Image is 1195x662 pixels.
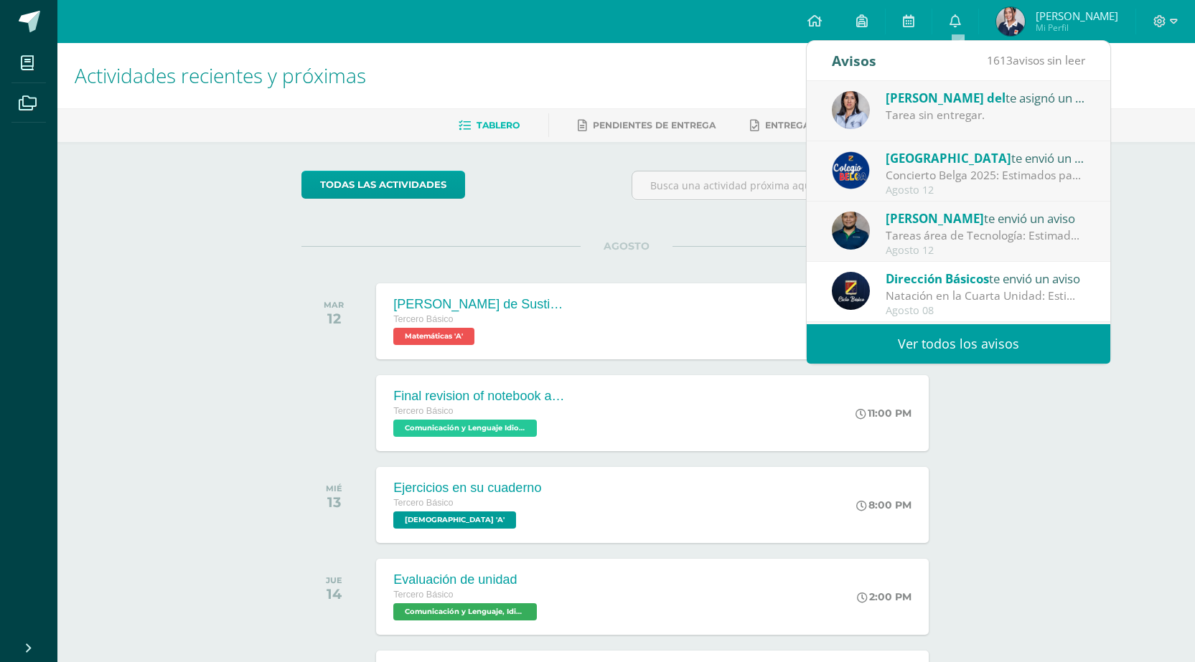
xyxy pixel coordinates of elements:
[326,585,342,602] div: 14
[856,407,912,420] div: 11:00 PM
[578,114,716,137] a: Pendientes de entrega
[857,590,912,603] div: 2:00 PM
[581,240,673,252] span: AGOSTO
[632,171,950,199] input: Busca una actividad próxima aquí...
[393,498,453,508] span: Tercero Básico
[1036,22,1118,34] span: Mi Perfil
[832,91,870,129] img: 8adba496f07abd465d606718f465fded.png
[393,590,453,600] span: Tercero Básico
[856,498,912,511] div: 8:00 PM
[326,575,342,585] div: JUE
[393,297,566,312] div: [PERSON_NAME] de Sustitución
[886,209,1085,227] div: te envió un aviso
[987,52,1013,68] span: 1613
[765,120,829,131] span: Entregadas
[886,288,1085,304] div: Natación en la Cuarta Unidad: Estimados padres y madres de familia: Reciban un cordial saludo des...
[459,114,520,137] a: Tablero
[886,107,1085,123] div: Tarea sin entregar.
[393,389,566,404] div: Final revision of notebook and book
[886,305,1085,317] div: Agosto 08
[393,328,474,345] span: Matemáticas 'A'
[886,245,1085,257] div: Agosto 12
[886,150,1011,166] span: [GEOGRAPHIC_DATA]
[1036,9,1118,23] span: [PERSON_NAME]
[301,171,465,199] a: todas las Actividades
[326,483,342,493] div: MIÉ
[886,210,984,227] span: [PERSON_NAME]
[324,310,344,327] div: 12
[886,227,1085,244] div: Tareas área de Tecnología: Estimados padres de familia: Reciban un cordial saludo. El motivo de e...
[75,62,366,89] span: Actividades recientes y próximas
[326,493,342,511] div: 13
[886,269,1085,288] div: te envió un aviso
[807,324,1110,364] a: Ver todos los avisos
[324,300,344,310] div: MAR
[750,114,829,137] a: Entregadas
[832,41,876,80] div: Avisos
[393,420,537,437] span: Comunicación y Lenguaje Idioma Extranjero Inglés 'A'
[886,88,1085,107] div: te asignó un comentario en 'Sistemas de Ecuaciones (Sustitución)' para 'Matemáticas'
[393,603,537,620] span: Comunicación y Lenguaje, Idioma Español 'A'
[393,406,453,416] span: Tercero Básico
[477,120,520,131] span: Tablero
[393,314,453,324] span: Tercero Básico
[886,184,1085,197] div: Agosto 12
[886,148,1085,167] div: te envió un aviso
[987,52,1085,68] span: avisos sin leer
[886,167,1085,184] div: Concierto Belga 2025: Estimados padres y madres de familia: Les saludamos cordialmente deseando q...
[886,270,989,287] span: Dirección Básicos
[393,511,516,529] span: Evangelización 'A'
[393,572,540,587] div: Evaluación de unidad
[393,481,541,496] div: Ejercicios en su cuaderno
[886,90,1006,106] span: [PERSON_NAME] del
[832,272,870,310] img: 0125c0eac4c50c44750533c4a7747585.png
[593,120,716,131] span: Pendientes de entrega
[832,151,870,189] img: 919ad801bb7643f6f997765cf4083301.png
[832,212,870,250] img: d75c63bec02e1283ee24e764633d115c.png
[996,7,1025,36] img: 90c0d22f052faa22fce558e2bdd87354.png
